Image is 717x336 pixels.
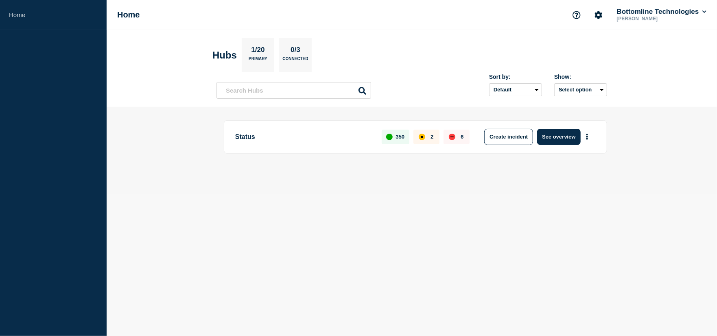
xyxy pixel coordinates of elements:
[117,10,140,20] h1: Home
[396,134,405,140] p: 350
[582,129,592,144] button: More actions
[288,46,304,56] p: 0/3
[386,134,393,140] div: up
[484,129,533,145] button: Create incident
[249,56,267,65] p: Primary
[282,56,308,65] p: Connected
[615,16,700,22] p: [PERSON_NAME]
[216,82,371,99] input: Search Hubs
[212,50,237,61] h2: Hubs
[615,8,708,16] button: Bottomline Technologies
[489,83,542,96] select: Sort by
[449,134,455,140] div: down
[554,74,607,80] div: Show:
[419,134,425,140] div: affected
[537,129,580,145] button: See overview
[431,134,433,140] p: 2
[590,7,607,24] button: Account settings
[248,46,268,56] p: 1/20
[235,129,372,145] p: Status
[568,7,585,24] button: Support
[489,74,542,80] div: Sort by:
[461,134,463,140] p: 6
[554,83,607,96] button: Select option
